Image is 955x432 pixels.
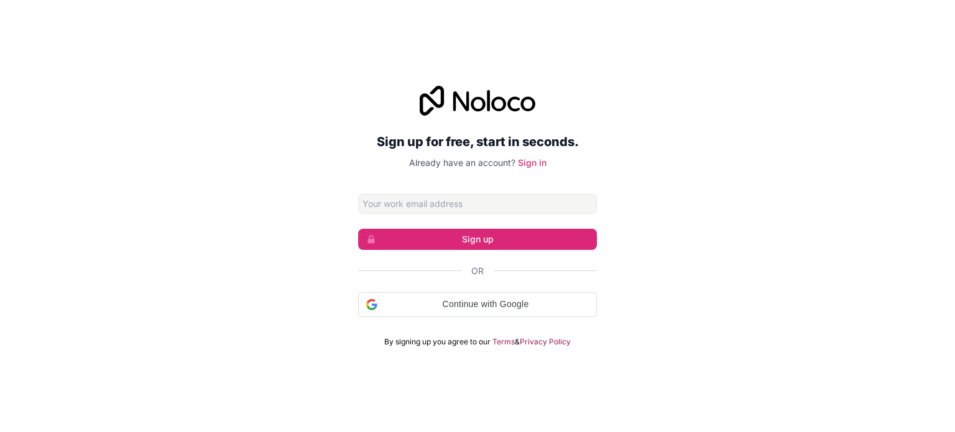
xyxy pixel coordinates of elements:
[518,157,547,168] a: Sign in
[409,157,515,168] span: Already have an account?
[358,292,597,317] div: Continue with Google
[358,229,597,250] button: Sign up
[515,337,520,347] span: &
[471,265,484,277] span: Or
[382,298,589,311] span: Continue with Google
[358,131,597,153] h2: Sign up for free, start in seconds.
[520,337,571,347] a: Privacy Policy
[492,337,515,347] a: Terms
[384,337,491,347] span: By signing up you agree to our
[358,194,597,214] input: Email address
